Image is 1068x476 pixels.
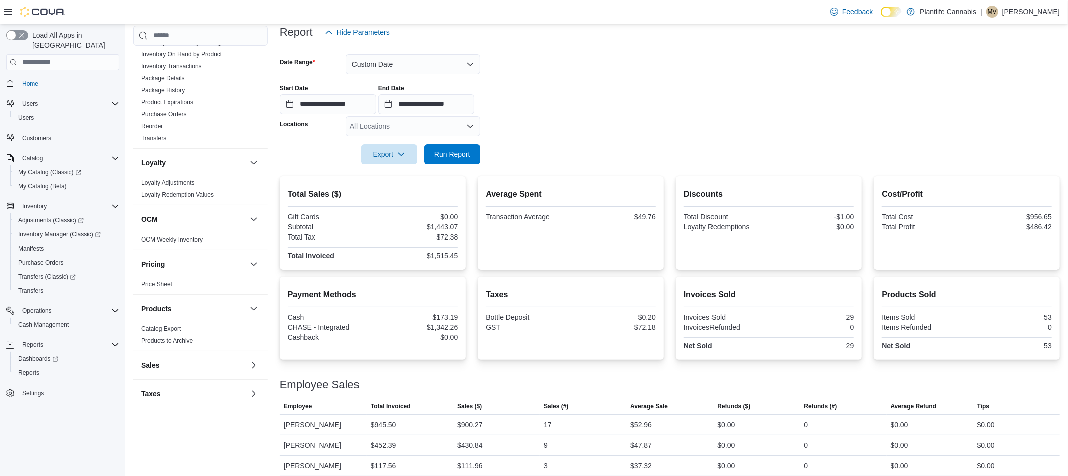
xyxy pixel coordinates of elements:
a: Transfers [141,134,166,141]
span: Dashboards [18,355,58,363]
span: Package History [141,86,185,94]
div: Cash [288,313,371,321]
div: Bottle Deposit [486,313,569,321]
button: Reports [18,339,47,351]
a: Adjustments (Classic) [14,214,88,226]
span: Feedback [842,7,873,17]
span: Purchase Orders [141,110,187,118]
span: Inventory Transactions [141,62,202,70]
a: My Catalog (Beta) [14,180,71,192]
div: Loyalty Redemptions [684,223,767,231]
div: 9 [544,439,548,451]
span: Transfers (Classic) [18,273,76,281]
a: Home [18,78,42,90]
span: MV [988,6,997,18]
h3: Report [280,26,313,38]
a: Settings [18,387,48,399]
div: $37.32 [630,460,652,472]
span: Cash Management [18,321,69,329]
button: Cash Management [10,318,123,332]
h2: Taxes [486,289,656,301]
button: Open list of options [466,122,474,130]
span: Purchase Orders [18,259,64,267]
a: Inventory Transactions [141,62,202,69]
div: [PERSON_NAME] [280,435,367,455]
a: Products to Archive [141,337,193,344]
button: Custom Date [346,54,480,74]
button: Catalog [18,152,47,164]
span: Inventory Manager (Classic) [14,228,119,241]
div: $0.00 [375,213,458,221]
div: InvoicesRefunded [684,323,767,331]
div: $0.00 [717,460,735,472]
label: Date Range [280,58,315,66]
div: $0.00 [977,419,995,431]
a: Adjustments (Classic) [10,213,123,227]
div: OCM [133,233,268,249]
span: Transfers [141,134,166,142]
button: Taxes [141,388,246,398]
a: Dashboards [10,352,123,366]
span: Inventory On Hand by Product [141,50,222,58]
a: Reports [14,367,43,379]
span: Reports [22,341,43,349]
div: $0.00 [891,460,908,472]
button: Taxes [248,387,260,399]
a: Price Sheet [141,280,172,287]
span: Refunds ($) [717,402,750,410]
span: Transfers [14,285,119,297]
span: Users [14,112,119,124]
span: Catalog [18,152,119,164]
span: Loyalty Adjustments [141,178,195,186]
div: $52.96 [630,419,652,431]
div: Subtotal [288,223,371,231]
div: $0.00 [771,223,854,231]
button: Pricing [248,258,260,270]
span: Reports [18,369,39,377]
div: 0 [804,460,808,472]
button: Settings [2,386,123,400]
strong: Total Invoiced [288,252,334,260]
span: Settings [18,387,119,399]
span: Sales (#) [544,402,568,410]
strong: Net Sold [882,342,910,350]
span: Dashboards [14,353,119,365]
button: Loyalty [248,156,260,168]
span: Transfers [18,287,43,295]
span: Inventory Manager (Classic) [18,230,101,239]
span: Users [22,100,38,108]
a: OCM Weekly Inventory [141,235,203,243]
div: $0.00 [891,419,908,431]
div: 29 [771,342,854,350]
span: Users [18,98,119,110]
button: Operations [2,304,123,318]
button: Purchase Orders [10,256,123,270]
div: Transaction Average [486,213,569,221]
div: $49.76 [573,213,656,221]
div: $111.96 [457,460,483,472]
input: Dark Mode [881,7,902,17]
a: Package Details [141,74,185,81]
h2: Total Sales ($) [288,188,458,200]
div: Items Refunded [882,323,965,331]
span: Catalog Export [141,324,181,332]
div: 0 [804,419,808,431]
button: Sales [248,359,260,371]
a: Purchase Orders [14,257,68,269]
nav: Complex example [6,72,119,427]
div: Gift Cards [288,213,371,221]
h3: Pricing [141,259,165,269]
a: Package History [141,86,185,93]
div: Total Tax [288,233,371,241]
input: Press the down key to open a popover containing a calendar. [378,94,474,114]
div: $117.56 [371,460,396,472]
img: Cova [20,7,65,17]
div: $72.18 [573,323,656,331]
span: Load All Apps in [GEOGRAPHIC_DATA] [28,30,119,50]
span: Users [18,114,34,122]
button: Products [248,302,260,314]
span: Home [22,80,38,88]
button: Inventory [2,199,123,213]
h3: Products [141,303,172,313]
h2: Payment Methods [288,289,458,301]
